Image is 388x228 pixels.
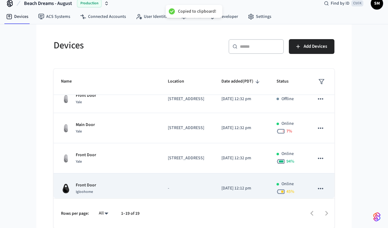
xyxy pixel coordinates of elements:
[286,189,294,195] span: 45 %
[221,125,262,131] p: [DATE] 12:32 pm
[281,151,294,157] p: Online
[277,77,297,86] span: Status
[121,210,139,217] p: 1–19 of 19
[221,155,262,161] p: [DATE] 12:32 pm
[96,209,111,218] div: All
[33,11,75,22] a: ACS Systems
[373,212,381,222] img: SeamLogoGradient.69752ec5.svg
[221,185,262,192] p: [DATE] 12:12 pm
[281,120,294,127] p: Online
[76,152,96,158] p: Front Door
[76,182,96,189] p: Front Door
[76,122,95,128] p: Main Door
[131,11,176,22] a: User Identities
[286,158,294,165] span: 94 %
[289,39,334,54] button: Add Devices
[168,125,207,131] p: [STREET_ADDRESS]
[304,43,327,51] span: Add Devices
[243,11,276,22] a: Settings
[168,155,207,161] p: [STREET_ADDRESS]
[178,9,216,14] div: Copied to clipboard!
[286,128,292,134] span: 7 %
[61,210,89,217] p: Rows per page:
[61,77,80,86] span: Name
[61,153,71,163] img: August Wifi Smart Lock 3rd Gen, Silver, Front
[281,96,294,102] p: Offline
[61,94,71,104] img: August Wifi Smart Lock 3rd Gen, Silver, Front
[221,77,261,86] span: Date added(PDT)
[76,129,82,134] span: Yale
[168,96,207,102] p: [STREET_ADDRESS]
[75,11,131,22] a: Connected Accounts
[1,11,33,22] a: Devices
[61,184,71,193] img: igloohome_igke
[76,189,93,194] span: Igloohome
[168,185,207,192] p: -
[168,77,192,86] span: Location
[54,39,190,52] h5: Devices
[206,11,243,22] a: Developer
[281,181,294,187] p: Online
[61,123,71,133] img: August Wifi Smart Lock 3rd Gen, Silver, Front
[351,0,363,6] span: Ctrl K
[76,92,96,99] p: Front Door
[221,96,262,102] p: [DATE] 12:32 pm
[331,0,350,6] span: Find by ID
[76,100,82,105] span: Yale
[76,159,82,164] span: Yale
